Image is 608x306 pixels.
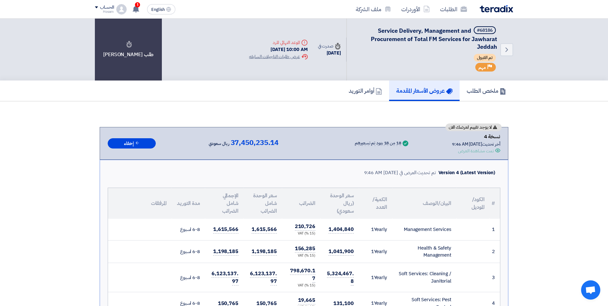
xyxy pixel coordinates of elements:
[213,248,238,256] span: 1,198,185
[249,39,307,46] div: الموعد النهائي للرد
[467,87,506,94] h5: ملخص الطلب
[209,140,229,148] span: ريال سعودي
[479,64,486,71] span: مهم
[490,240,500,263] td: 2
[371,274,374,281] span: 1
[371,248,374,255] span: 1
[452,141,500,148] div: أخر تحديث [DATE] 9:46 AM
[231,139,279,147] span: 37,450,235.14
[321,188,359,219] th: سعر الوحدة (ريال سعودي)
[460,81,513,101] a: ملخص الطلب
[318,43,341,49] div: صدرت في
[151,7,165,12] span: English
[290,267,315,283] span: 798,670.17
[252,248,277,256] span: 1,198,185
[329,225,354,234] span: 1,404,840
[295,223,315,231] span: 210,726
[392,188,456,219] th: البيان/الوصف
[327,270,354,285] span: 5,324,467.8
[329,248,354,256] span: 1,041,900
[213,225,238,234] span: 1,615,566
[250,270,277,285] span: 6,123,137.97
[438,169,495,176] div: Version 4 (Latest Version)
[490,188,500,219] th: #
[458,148,494,154] div: تمت مشاهدة العرض
[397,244,451,259] div: Health & Safety Management
[452,132,500,141] div: نسخة 4
[364,169,436,176] div: تم تحديث العرض في [DATE] 9:46 AM
[359,219,392,240] td: Yearly
[295,245,315,253] span: 156,285
[397,270,451,285] div: Soft Services: Cleaning / Janitorial
[298,296,315,304] span: 19,665
[318,49,341,57] div: [DATE]
[449,125,492,130] span: لا يوجد تقييم لعرضك الان
[172,219,205,240] td: 6-8 اسبوع
[147,4,175,14] button: English
[249,53,307,60] div: عرض طلبات التاجيلات السابقه
[490,219,500,240] td: 1
[244,188,282,219] th: سعر الوحدة شامل الضرائب
[212,270,238,285] span: 6,123,137.97
[359,188,392,219] th: الكمية/العدد
[205,188,244,219] th: الإجمالي شامل الضرائب
[172,263,205,292] td: 6-8 اسبوع
[100,5,114,10] div: الحساب
[342,81,389,101] a: أوامر التوريد
[287,231,315,236] div: (15 %) VAT
[456,188,490,219] th: الكود/الموديل
[396,87,453,94] h5: عروض الأسعار المقدمة
[354,26,497,51] h5: Service Delivery, Management and Procurement of Total FM Services for Jawharat Jeddah
[371,26,497,51] span: Service Delivery, Management and Procurement of Total FM Services for Jawharat Jeddah
[95,10,114,13] div: Hosam
[282,188,321,219] th: الضرائب
[249,46,307,53] div: [DATE] 10:00 AM
[172,240,205,263] td: 6-8 اسبوع
[474,54,496,62] span: تم القبول
[108,188,172,219] th: المرفقات
[116,4,127,14] img: profile_test.png
[95,19,162,81] div: طلب [PERSON_NAME]
[371,226,374,233] span: 1
[349,87,382,94] h5: أوامر التوريد
[389,81,460,101] a: عروض الأسعار المقدمة
[480,5,513,13] img: Teradix logo
[172,188,205,219] th: مدة التوريد
[287,283,315,288] div: (15 %) VAT
[359,263,392,292] td: Yearly
[477,28,493,33] div: #68186
[355,141,401,146] div: 18 من 18 بنود تم تسعيرهم
[359,240,392,263] td: Yearly
[581,280,600,300] div: دردشة مفتوحة
[435,2,472,17] a: الطلبات
[490,263,500,292] td: 3
[252,225,277,234] span: 1,615,566
[396,2,435,17] a: الأوردرات
[287,253,315,259] div: (15 %) VAT
[108,138,156,149] button: إخفاء
[351,2,396,17] a: ملف الشركة
[397,226,451,233] div: Management Services
[135,2,140,7] span: 1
